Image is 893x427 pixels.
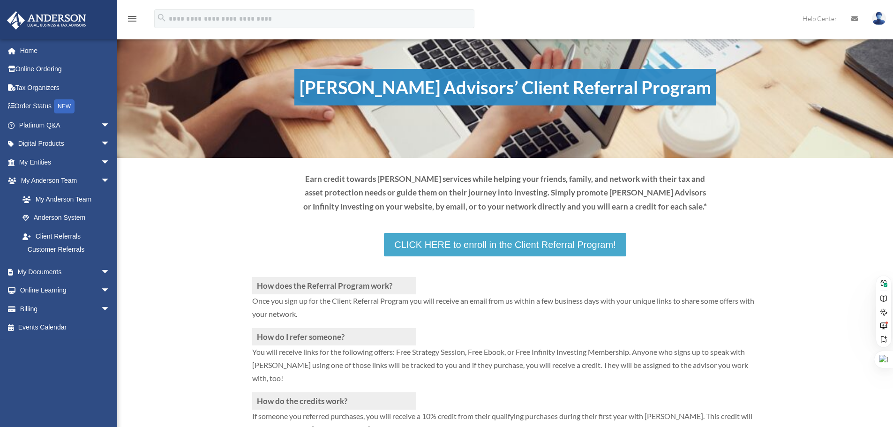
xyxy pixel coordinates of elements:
[7,78,124,97] a: Tax Organizers
[28,246,84,253] sider-trans-text: Customer Referrals
[7,60,124,79] a: Online Ordering
[13,227,120,262] a: Client ReferralsCustomer Referrals
[252,345,758,392] p: You will receive links for the following offers: Free Strategy Session, Free Ebook, or Free Infin...
[7,97,124,116] a: Order StatusNEW
[13,190,124,209] a: My Anderson Team
[54,99,75,113] div: NEW
[303,172,708,214] p: Earn credit towards [PERSON_NAME] services while helping your friends, family, and network with t...
[7,172,124,190] a: My Anderson Teamarrow_drop_down
[294,69,716,105] h1: [PERSON_NAME] Advisors’ Client Referral Program
[101,153,120,172] span: arrow_drop_down
[252,294,758,328] p: Once you sign up for the Client Referral Program you will receive an email from us within a few b...
[7,262,124,281] a: My Documentsarrow_drop_down
[384,233,626,256] a: CLICK HERE to enroll in the Client Referral Program!
[157,13,167,23] i: search
[252,328,416,345] h3: How do I refer someone?
[101,300,120,319] span: arrow_drop_down
[7,41,124,60] a: Home
[101,116,120,135] span: arrow_drop_down
[7,116,124,135] a: Platinum Q&Aarrow_drop_down
[7,300,124,318] a: Billingarrow_drop_down
[101,262,120,282] span: arrow_drop_down
[872,12,886,25] img: User Pic
[7,135,124,153] a: Digital Productsarrow_drop_down
[127,13,138,24] i: menu
[7,281,124,300] a: Online Learningarrow_drop_down
[101,135,120,154] span: arrow_drop_down
[252,277,416,294] h3: How does the Referral Program work?
[7,318,124,337] a: Events Calendar
[101,281,120,300] span: arrow_drop_down
[101,172,120,191] span: arrow_drop_down
[252,392,416,410] h3: How do the credits work?
[7,153,124,172] a: My Entitiesarrow_drop_down
[127,16,138,24] a: menu
[13,209,124,227] a: Anderson System
[4,11,89,30] img: Anderson Advisors Platinum Portal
